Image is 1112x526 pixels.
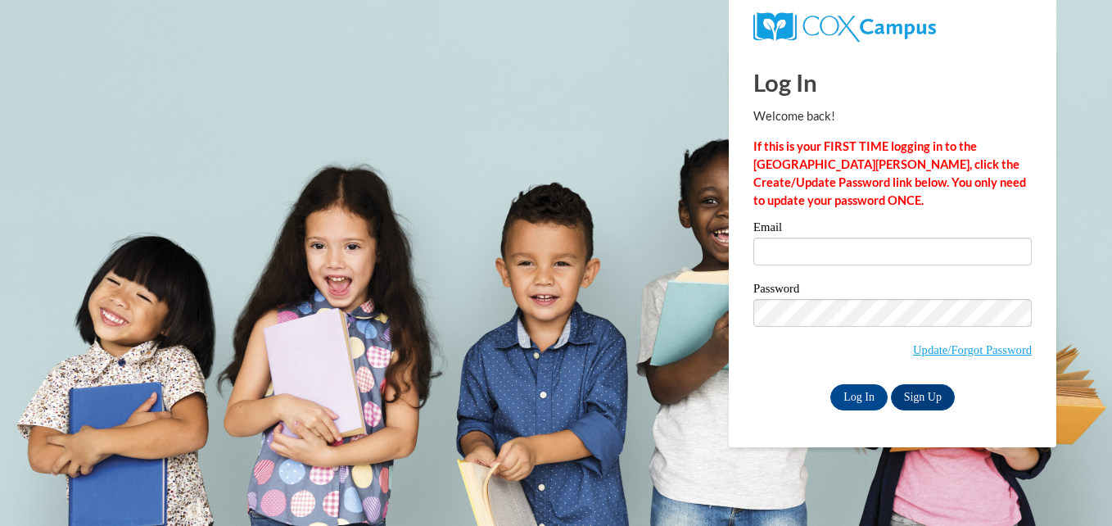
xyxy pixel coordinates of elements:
[753,221,1032,238] label: Email
[753,283,1032,299] label: Password
[753,12,936,42] img: COX Campus
[913,343,1032,356] a: Update/Forgot Password
[891,384,955,410] a: Sign Up
[753,139,1026,207] strong: If this is your FIRST TIME logging in to the [GEOGRAPHIC_DATA][PERSON_NAME], click the Create/Upd...
[830,384,888,410] input: Log In
[753,107,1032,125] p: Welcome back!
[753,66,1032,99] h1: Log In
[753,19,936,33] a: COX Campus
